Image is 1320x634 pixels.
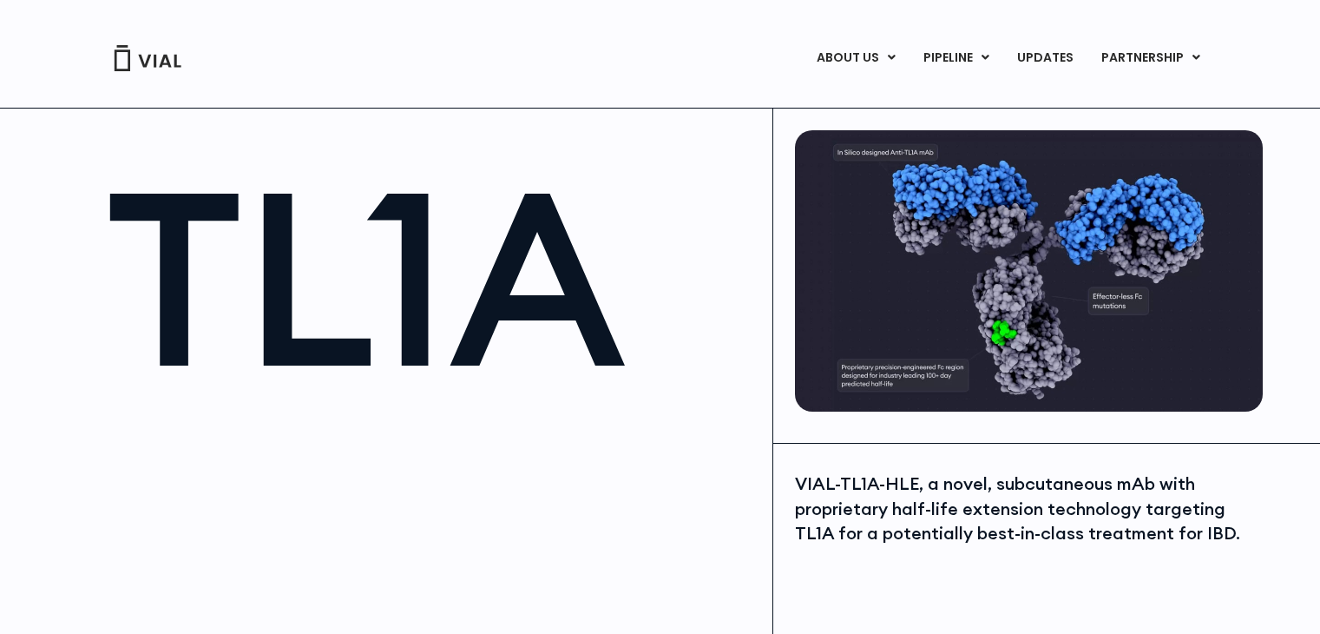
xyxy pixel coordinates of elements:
a: PARTNERSHIPMenu Toggle [1087,43,1214,73]
h1: TL1A [106,156,756,399]
a: UPDATES [1003,43,1087,73]
a: ABOUT USMenu Toggle [803,43,909,73]
a: PIPELINEMenu Toggle [910,43,1002,73]
div: VIAL-TL1A-HLE, a novel, subcutaneous mAb with proprietary half-life extension technology targetin... [795,472,1258,546]
img: TL1A antibody diagram. [795,130,1263,412]
img: Vial Logo [113,45,182,71]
